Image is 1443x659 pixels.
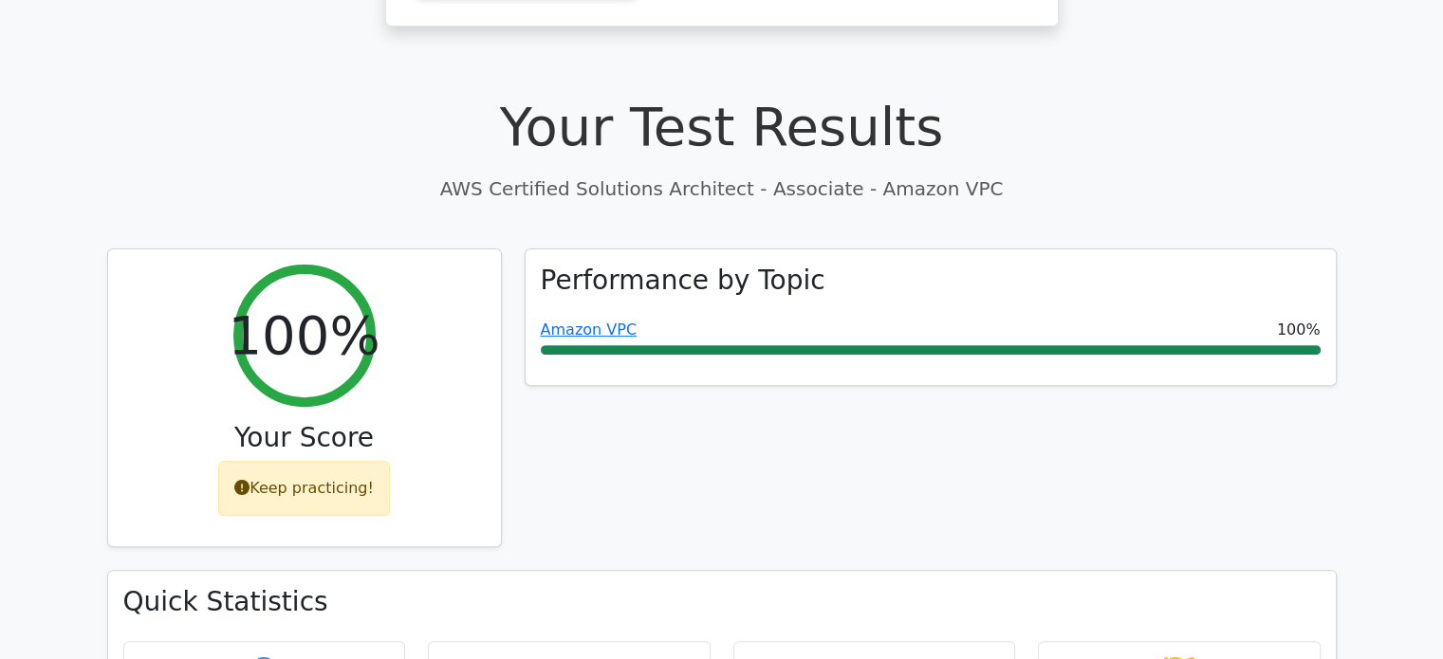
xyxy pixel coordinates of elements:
[107,95,1337,158] h1: Your Test Results
[123,586,1321,618] h3: Quick Statistics
[123,422,486,454] h3: Your Score
[107,174,1337,203] p: AWS Certified Solutions Architect - Associate - Amazon VPC
[218,461,390,516] div: Keep practicing!
[1277,319,1321,341] span: 100%
[228,303,379,367] h2: 100%
[541,265,825,297] h3: Performance by Topic
[541,320,638,339] a: Amazon VPC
